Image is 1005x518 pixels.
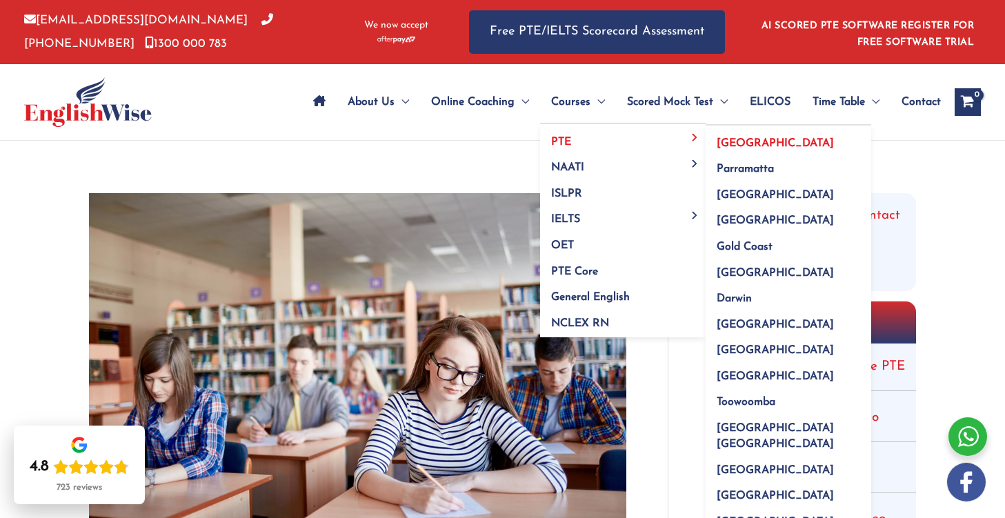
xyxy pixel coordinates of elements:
span: ISLPR [551,188,582,199]
span: NCLEX RN [551,318,609,329]
a: General English [540,280,706,306]
a: [GEOGRAPHIC_DATA] [706,333,871,359]
a: [EMAIL_ADDRESS][DOMAIN_NAME] [24,14,248,26]
a: [GEOGRAPHIC_DATA] [706,307,871,333]
a: [GEOGRAPHIC_DATA] [706,452,871,479]
a: [GEOGRAPHIC_DATA] [706,359,871,385]
span: NAATI [551,162,584,173]
span: Menu Toggle [687,211,703,219]
a: About UsMenu Toggle [337,78,420,126]
a: CoursesMenu Toggle [540,78,616,126]
a: [GEOGRAPHIC_DATA] [706,177,871,203]
span: Scored Mock Test [627,78,713,126]
div: Rating: 4.8 out of 5 [30,457,129,477]
span: [GEOGRAPHIC_DATA] [717,490,834,501]
span: [GEOGRAPHIC_DATA] [717,319,834,330]
span: [GEOGRAPHIC_DATA] [GEOGRAPHIC_DATA] [717,423,834,450]
span: PTE [551,137,571,148]
a: View Shopping Cart, empty [955,88,981,116]
a: Free PTE/IELTS Scorecard Assessment [469,10,725,54]
a: [GEOGRAPHIC_DATA] [706,255,871,281]
span: [GEOGRAPHIC_DATA] [717,215,834,226]
a: Time TableMenu Toggle [802,78,890,126]
span: Darwin [717,293,752,304]
span: Menu Toggle [687,159,703,167]
span: [GEOGRAPHIC_DATA] [717,268,834,279]
span: Courses [551,78,590,126]
span: OET [551,240,574,251]
a: Toowoomba [706,385,871,411]
aside: Header Widget 1 [753,10,981,54]
span: PTE Core [551,266,598,277]
img: cropped-ew-logo [24,77,152,127]
a: AI SCORED PTE SOFTWARE REGISTER FOR FREE SOFTWARE TRIAL [762,21,975,48]
div: 723 reviews [57,482,102,493]
a: IELTSMenu Toggle [540,202,706,228]
span: Time Table [813,78,865,126]
a: Darwin [706,281,871,308]
span: Parramatta [717,163,774,175]
a: ISLPR [540,176,706,202]
a: 1300 000 783 [145,38,227,50]
a: [GEOGRAPHIC_DATA] [706,203,871,230]
a: Parramatta [706,152,871,178]
span: Gold Coast [717,241,773,252]
a: NAATIMenu Toggle [540,150,706,177]
a: PTE Core [540,254,706,280]
img: Afterpay-Logo [377,36,415,43]
div: 4.8 [30,457,49,477]
span: Menu Toggle [395,78,409,126]
span: Menu Toggle [590,78,605,126]
span: [GEOGRAPHIC_DATA] [717,465,834,476]
span: [GEOGRAPHIC_DATA] [717,371,834,382]
span: Toowoomba [717,397,775,408]
span: Menu Toggle [865,78,879,126]
span: Menu Toggle [515,78,529,126]
span: [GEOGRAPHIC_DATA] [717,190,834,201]
span: IELTS [551,214,580,225]
a: [GEOGRAPHIC_DATA] [GEOGRAPHIC_DATA] [706,411,871,453]
a: PTEMenu Toggle [540,124,706,150]
a: Scored Mock TestMenu Toggle [616,78,739,126]
span: [GEOGRAPHIC_DATA] [717,138,834,149]
a: [GEOGRAPHIC_DATA] [706,479,871,505]
a: ELICOS [739,78,802,126]
a: [PHONE_NUMBER] [24,14,273,49]
a: [GEOGRAPHIC_DATA] [706,126,871,152]
span: Menu Toggle [713,78,728,126]
span: Online Coaching [431,78,515,126]
a: Contact [890,78,941,126]
a: NCLEX RN [540,306,706,337]
span: We now accept [364,19,428,32]
a: Contact Us [853,203,906,281]
span: Contact [902,78,941,126]
a: Online CoachingMenu Toggle [420,78,540,126]
span: Menu Toggle [687,134,703,141]
span: [GEOGRAPHIC_DATA] [717,345,834,356]
a: Gold Coast [706,230,871,256]
span: ELICOS [750,78,790,126]
a: OET [540,228,706,255]
span: General English [551,292,630,303]
img: white-facebook.png [947,463,986,501]
span: About Us [348,78,395,126]
nav: Site Navigation: Main Menu [302,78,941,126]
